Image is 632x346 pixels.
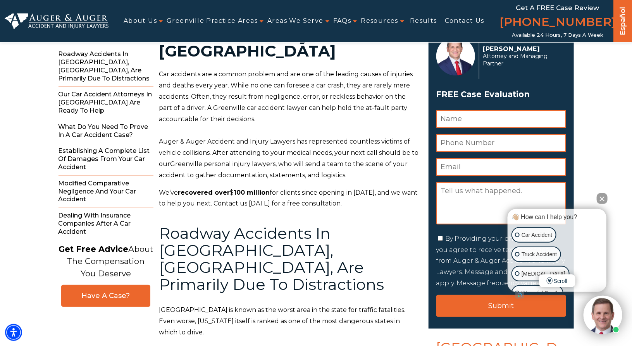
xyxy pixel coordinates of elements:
[267,12,324,30] a: Areas We Serve
[59,46,153,87] span: Roadway Accidents in [GEOGRAPHIC_DATA], [GEOGRAPHIC_DATA], are Primarily Due to Distractions
[483,45,562,53] p: [PERSON_NAME]
[522,230,552,240] p: Car Accident
[436,87,566,102] span: FREE Case Evaluation
[69,291,142,300] span: Have A Case?
[159,138,419,168] span: Auger & Auger Accident and Injury Lawyers has represented countless victims of vehicle collisions...
[436,295,566,317] input: Submit
[59,176,153,208] span: Modified Comparative Negligence and Your Car Accident
[516,4,599,12] span: Get a FREE Case Review
[124,12,157,30] a: About Us
[597,193,608,204] button: Close Intaker Chat Widget
[61,285,150,307] a: Have A Case?
[159,160,408,179] span: , who will send a team to the scene of your accident to gather documentation, statements, and log...
[539,274,575,287] span: Scroll
[436,158,566,176] input: Email
[159,189,178,196] span: We’ve
[522,269,565,279] p: [MEDICAL_DATA]
[436,134,566,152] input: Phone Number
[436,37,475,75] img: Herbert Auger
[510,213,604,221] div: 👋🏼 How can I help you?
[410,12,437,30] a: Results
[159,28,419,59] h1: Car Accident Lawyer in [GEOGRAPHIC_DATA]
[499,14,616,32] a: [PHONE_NUMBER]
[167,12,258,30] a: Greenville Practice Areas
[59,143,153,175] span: Establishing a Complete List of Damages From Your Car Accident
[361,12,398,30] a: Resources
[445,12,484,30] a: Contact Us
[159,70,413,122] span: Car accidents are a common problem and are one of the leading causes of injuries and deaths every...
[234,189,270,196] b: 100 million
[59,119,153,144] span: What Do You Need to Prove in a Car Accident Case?
[59,244,128,254] strong: Get Free Advice
[333,12,351,30] a: FAQs
[515,292,524,299] a: Open intaker chat
[59,208,153,240] span: Dealing With Insurance Companies After a Car Accident
[5,13,108,29] img: Auger & Auger Accident and Injury Lawyers Logo
[59,243,153,280] p: About The Compensation You Deserve
[159,189,418,207] span: for clients since opening in [DATE], and we want to help you next. Contact us [DATE] for a free c...
[512,32,603,38] span: Available 24 Hours, 7 Days a Week
[584,296,622,334] img: Intaker widget Avatar
[159,224,384,294] span: Roadway Accidents In [GEOGRAPHIC_DATA], [GEOGRAPHIC_DATA], Are Primarily Due To Distractions
[159,187,419,210] p: $
[159,306,406,336] span: [GEOGRAPHIC_DATA] is known as the worst area in the state for traffic fatalities. Even worse, [US...
[522,250,557,259] p: Truck Accident
[436,110,566,128] input: Name
[178,189,230,196] b: recovered over
[436,235,565,287] label: By Providing your phone number, you agree to receive text messages from Auger & Auger Accident an...
[483,53,562,67] span: Attorney and Managing Partner
[522,288,559,298] p: Wrongful Death
[59,87,153,119] span: Our Car Accident Attorneys in [GEOGRAPHIC_DATA] are Ready to Help
[170,160,276,168] span: Greenville personal injury lawyers
[5,324,22,341] div: Accessibility Menu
